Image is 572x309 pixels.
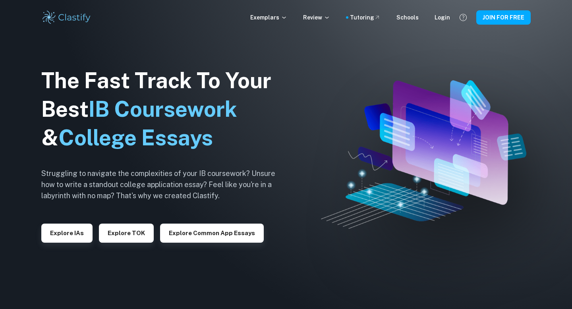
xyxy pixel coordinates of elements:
[435,13,450,22] a: Login
[58,125,213,150] span: College Essays
[396,13,419,22] a: Schools
[99,229,154,236] a: Explore TOK
[160,229,264,236] a: Explore Common App essays
[99,224,154,243] button: Explore TOK
[250,13,287,22] p: Exemplars
[41,168,288,201] h6: Struggling to navigate the complexities of your IB coursework? Unsure how to write a standout col...
[476,10,531,25] button: JOIN FOR FREE
[350,13,381,22] a: Tutoring
[41,229,93,236] a: Explore IAs
[160,224,264,243] button: Explore Common App essays
[321,80,526,228] img: Clastify hero
[303,13,330,22] p: Review
[89,97,237,122] span: IB Coursework
[456,11,470,24] button: Help and Feedback
[41,224,93,243] button: Explore IAs
[41,66,288,152] h1: The Fast Track To Your Best &
[41,10,92,25] img: Clastify logo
